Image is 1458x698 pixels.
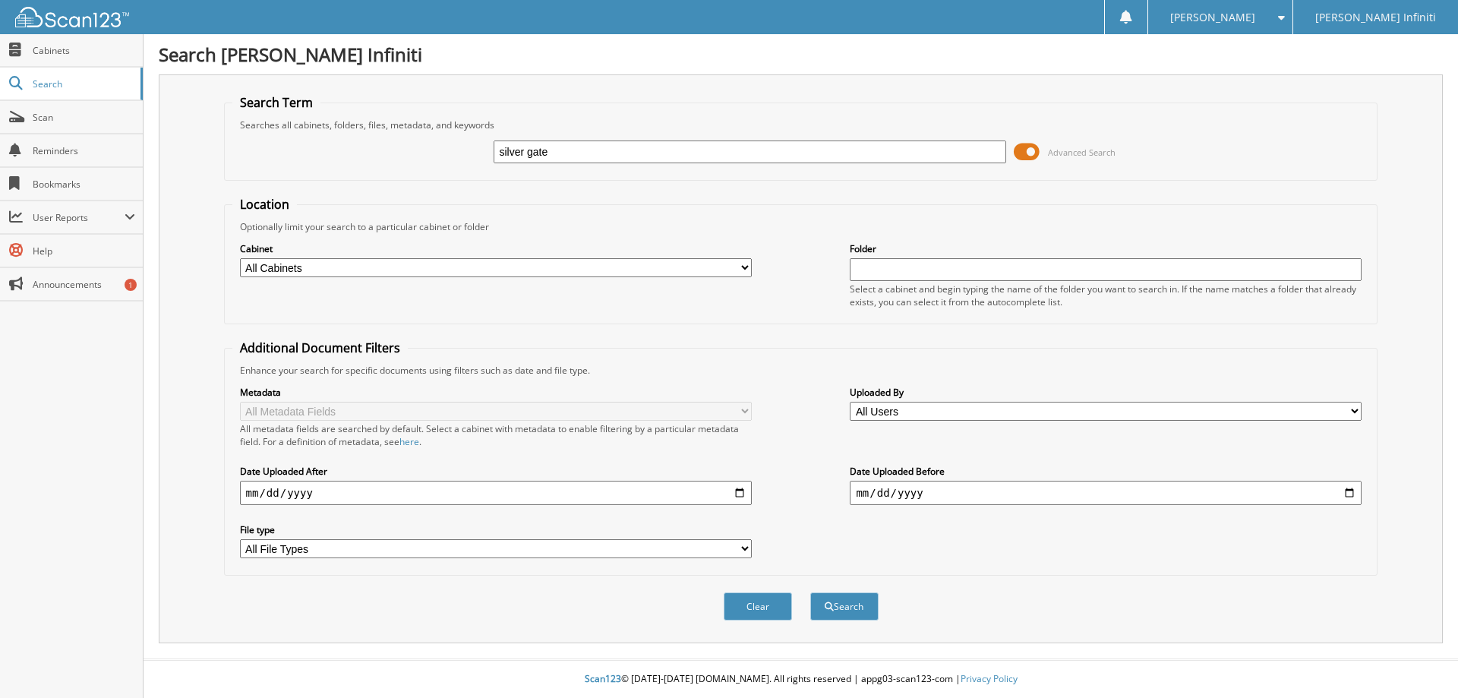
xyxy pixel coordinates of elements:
img: scan123-logo-white.svg [15,7,129,27]
label: Date Uploaded Before [850,465,1362,478]
label: Metadata [240,386,752,399]
span: [PERSON_NAME] [1170,13,1255,22]
a: here [399,435,419,448]
button: Search [810,592,879,621]
iframe: Chat Widget [1382,625,1458,698]
span: Advanced Search [1048,147,1116,158]
div: Select a cabinet and begin typing the name of the folder you want to search in. If the name match... [850,283,1362,308]
div: All metadata fields are searched by default. Select a cabinet with metadata to enable filtering b... [240,422,752,448]
span: Cabinets [33,44,135,57]
h1: Search [PERSON_NAME] Infiniti [159,42,1443,67]
input: start [240,481,752,505]
span: Scan123 [585,672,621,685]
legend: Additional Document Filters [232,340,408,356]
legend: Location [232,196,297,213]
legend: Search Term [232,94,320,111]
div: Optionally limit your search to a particular cabinet or folder [232,220,1370,233]
div: Enhance your search for specific documents using filters such as date and file type. [232,364,1370,377]
span: Scan [33,111,135,124]
label: Cabinet [240,242,752,255]
button: Clear [724,592,792,621]
input: end [850,481,1362,505]
span: Reminders [33,144,135,157]
span: Search [33,77,133,90]
label: Folder [850,242,1362,255]
span: Announcements [33,278,135,291]
div: © [DATE]-[DATE] [DOMAIN_NAME]. All rights reserved | appg03-scan123-com | [144,661,1458,698]
span: [PERSON_NAME] Infiniti [1315,13,1436,22]
div: Searches all cabinets, folders, files, metadata, and keywords [232,118,1370,131]
label: File type [240,523,752,536]
span: User Reports [33,211,125,224]
div: 1 [125,279,137,291]
span: Bookmarks [33,178,135,191]
label: Date Uploaded After [240,465,752,478]
label: Uploaded By [850,386,1362,399]
span: Help [33,245,135,257]
a: Privacy Policy [961,672,1018,685]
